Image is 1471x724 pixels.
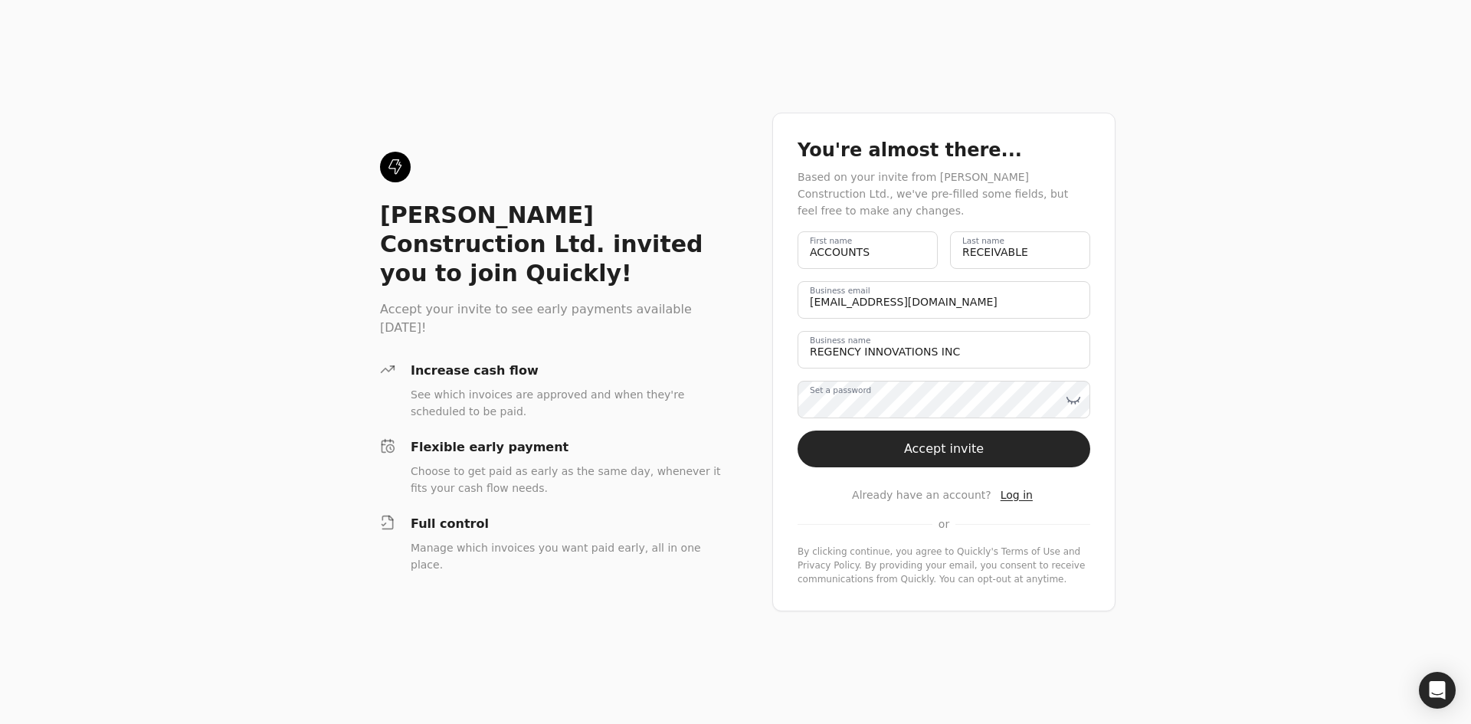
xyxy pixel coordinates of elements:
div: Manage which invoices you want paid early, all in one place. [411,539,723,573]
label: Business email [810,285,870,297]
div: Open Intercom Messenger [1419,672,1456,709]
div: [PERSON_NAME] Construction Ltd. invited you to join Quickly! [380,201,723,288]
a: privacy-policy [798,560,859,571]
div: Full control [411,515,723,533]
label: First name [810,235,852,247]
button: Accept invite [798,431,1090,467]
span: Log in [1001,489,1033,501]
a: terms-of-service [1001,546,1060,557]
span: Already have an account? [852,487,991,503]
div: By clicking continue, you agree to Quickly's and . By providing your email, you consent to receiv... [798,545,1090,586]
div: You're almost there... [798,138,1090,162]
div: Choose to get paid as early as the same day, whenever it fits your cash flow needs. [411,463,723,496]
div: Accept your invite to see early payments available [DATE]! [380,300,723,337]
label: Business name [810,335,870,347]
div: Increase cash flow [411,362,723,380]
div: Flexible early payment [411,438,723,457]
label: Set a password [810,385,871,397]
div: Based on your invite from [PERSON_NAME] Construction Ltd., we've pre-filled some fields, but feel... [798,169,1090,219]
a: Log in [1001,487,1033,503]
div: See which invoices are approved and when they're scheduled to be paid. [411,386,723,420]
button: Log in [998,486,1036,504]
span: or [939,516,949,532]
label: Last name [962,235,1004,247]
